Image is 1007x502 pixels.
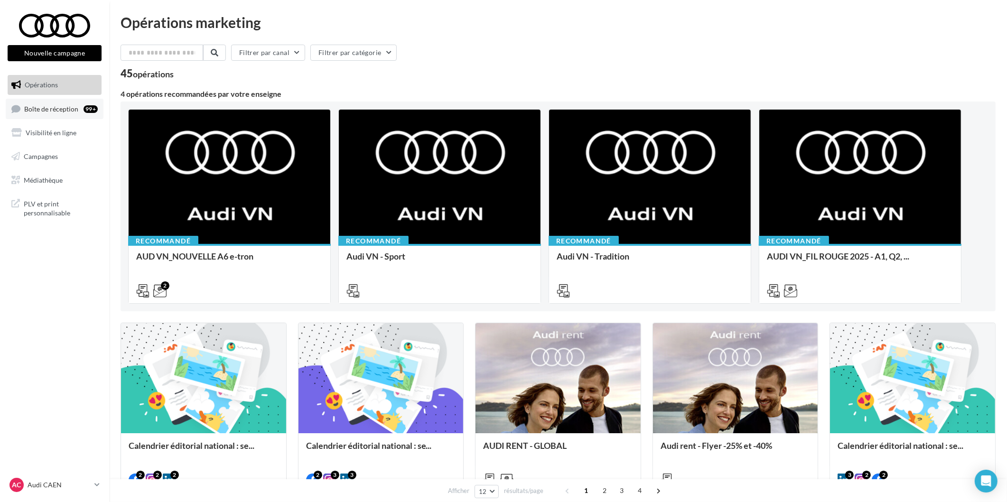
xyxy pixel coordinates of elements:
[8,476,102,494] a: AC Audi CAEN
[24,104,78,112] span: Boîte de réception
[6,147,103,167] a: Campagnes
[6,170,103,190] a: Médiathèque
[767,251,909,261] span: AUDI VN_FIL ROUGE 2025 - A1, Q2, ...
[549,236,619,246] div: Recommandé
[28,480,91,490] p: Audi CAEN
[12,480,21,490] span: AC
[121,15,996,29] div: Opérations marketing
[348,471,356,479] div: 3
[306,440,432,451] span: Calendrier éditorial national : se...
[475,485,499,498] button: 12
[862,471,871,479] div: 2
[479,488,487,495] span: 12
[24,176,63,184] span: Médiathèque
[331,471,339,479] div: 3
[24,152,58,160] span: Campagnes
[136,251,253,261] span: AUD VN_NOUVELLE A6 e-tron
[6,194,103,222] a: PLV et print personnalisable
[759,236,829,246] div: Recommandé
[129,440,254,451] span: Calendrier éditorial national : se...
[338,236,409,246] div: Recommandé
[8,45,102,61] button: Nouvelle campagne
[121,68,174,79] div: 45
[346,251,405,261] span: Audi VN - Sport
[483,440,567,451] span: AUDI RENT - GLOBAL
[26,129,76,137] span: Visibilité en ligne
[314,471,322,479] div: 2
[170,471,179,479] div: 2
[448,486,469,495] span: Afficher
[614,483,629,498] span: 3
[838,440,963,451] span: Calendrier éditorial national : se...
[6,75,103,95] a: Opérations
[661,440,772,451] span: Audi rent - Flyer -25% et -40%
[557,251,629,261] span: Audi VN - Tradition
[133,70,174,78] div: opérations
[975,470,998,493] div: Open Intercom Messenger
[6,99,103,119] a: Boîte de réception99+
[153,471,162,479] div: 2
[578,483,594,498] span: 1
[597,483,612,498] span: 2
[161,281,169,290] div: 2
[504,486,543,495] span: résultats/page
[231,45,305,61] button: Filtrer par canal
[310,45,397,61] button: Filtrer par catégorie
[633,483,648,498] span: 4
[6,123,103,143] a: Visibilité en ligne
[879,471,888,479] div: 2
[128,236,198,246] div: Recommandé
[136,471,145,479] div: 2
[25,81,58,89] span: Opérations
[121,90,996,98] div: 4 opérations recommandées par votre enseigne
[24,197,98,218] span: PLV et print personnalisable
[845,471,854,479] div: 3
[84,105,98,113] div: 99+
